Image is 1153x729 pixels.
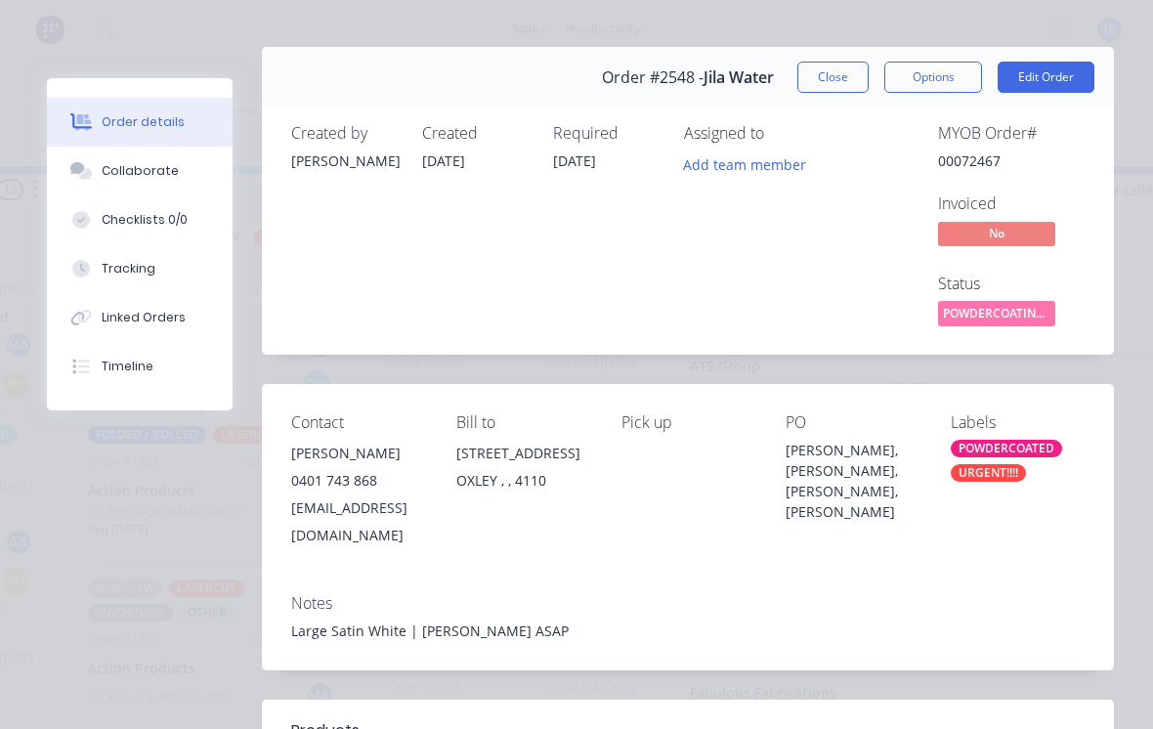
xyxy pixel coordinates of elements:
[422,124,530,143] div: Created
[951,440,1062,457] div: POWDERCOATED
[291,413,425,432] div: Contact
[684,150,817,177] button: Add team member
[938,222,1055,246] span: No
[102,260,155,278] div: Tracking
[951,413,1085,432] div: Labels
[884,62,982,93] button: Options
[47,293,233,342] button: Linked Orders
[938,124,1085,143] div: MYOB Order #
[291,467,425,494] div: 0401 743 868
[456,467,590,494] div: OXLEY , , 4110
[998,62,1094,93] button: Edit Order
[704,68,774,87] span: Jila Water
[673,150,817,177] button: Add team member
[102,113,185,131] div: Order details
[291,440,425,467] div: [PERSON_NAME]
[553,151,596,170] span: [DATE]
[553,124,661,143] div: Required
[621,413,755,432] div: Pick up
[291,440,425,549] div: [PERSON_NAME]0401 743 868[EMAIL_ADDRESS][DOMAIN_NAME]
[47,98,233,147] button: Order details
[951,464,1026,482] div: URGENT!!!!
[786,413,919,432] div: PO
[102,162,179,180] div: Collaborate
[291,621,1085,641] div: Large Satin White | [PERSON_NAME] ASAP
[456,440,590,502] div: [STREET_ADDRESS]OXLEY , , 4110
[102,211,188,229] div: Checklists 0/0
[291,494,425,549] div: [EMAIL_ADDRESS][DOMAIN_NAME]
[47,147,233,195] button: Collaborate
[291,594,1085,613] div: Notes
[938,150,1085,171] div: 00072467
[797,62,869,93] button: Close
[47,342,233,391] button: Timeline
[938,301,1055,325] span: POWDERCOATING/S...
[47,244,233,293] button: Tracking
[291,124,399,143] div: Created by
[938,301,1055,330] button: POWDERCOATING/S...
[102,309,186,326] div: Linked Orders
[47,195,233,244] button: Checklists 0/0
[456,413,590,432] div: Bill to
[684,124,879,143] div: Assigned to
[456,440,590,467] div: [STREET_ADDRESS]
[291,150,399,171] div: [PERSON_NAME]
[938,194,1085,213] div: Invoiced
[786,440,919,522] div: [PERSON_NAME], [PERSON_NAME], [PERSON_NAME], [PERSON_NAME]
[102,358,153,375] div: Timeline
[422,151,465,170] span: [DATE]
[602,68,704,87] span: Order #2548 -
[938,275,1085,293] div: Status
